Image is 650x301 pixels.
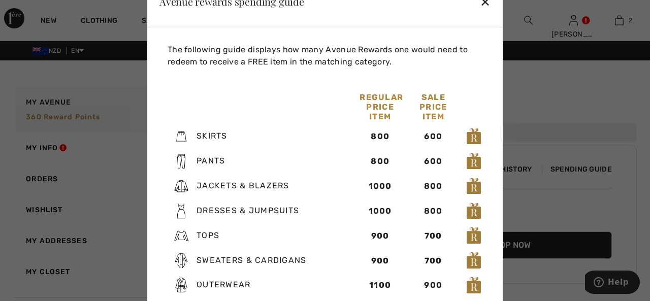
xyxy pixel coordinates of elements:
img: loyalty_logo_r.svg [466,276,481,294]
div: 600 [413,130,454,143]
img: loyalty_logo_r.svg [466,152,481,171]
span: Tops [197,230,219,240]
span: Outerwear [197,280,251,289]
div: 700 [413,254,454,266]
span: Skirts [197,131,227,141]
img: loyalty_logo_r.svg [466,127,481,146]
div: 900 [360,229,401,242]
div: 1000 [360,180,401,192]
div: 800 [413,205,454,217]
div: 900 [360,254,401,266]
div: 1000 [360,205,401,217]
span: Sweaters & Cardigans [197,255,307,264]
div: Regular Price Item [353,92,407,121]
span: Pants [197,156,225,165]
img: loyalty_logo_r.svg [466,177,481,195]
img: loyalty_logo_r.svg [466,226,481,245]
span: Jackets & Blazers [197,181,289,190]
p: The following guide displays how many Avenue Rewards one would need to redeem to receive a FREE i... [168,43,486,68]
div: Sale Price Item [407,92,460,121]
span: Dresses & Jumpsuits [197,206,299,215]
div: 600 [413,155,454,168]
div: 800 [360,155,401,168]
div: 700 [413,229,454,242]
img: loyalty_logo_r.svg [466,202,481,220]
div: 800 [360,130,401,143]
div: 1100 [360,279,401,291]
img: loyalty_logo_r.svg [466,251,481,270]
span: Help [23,7,44,16]
div: 900 [413,279,454,291]
div: 800 [413,180,454,192]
